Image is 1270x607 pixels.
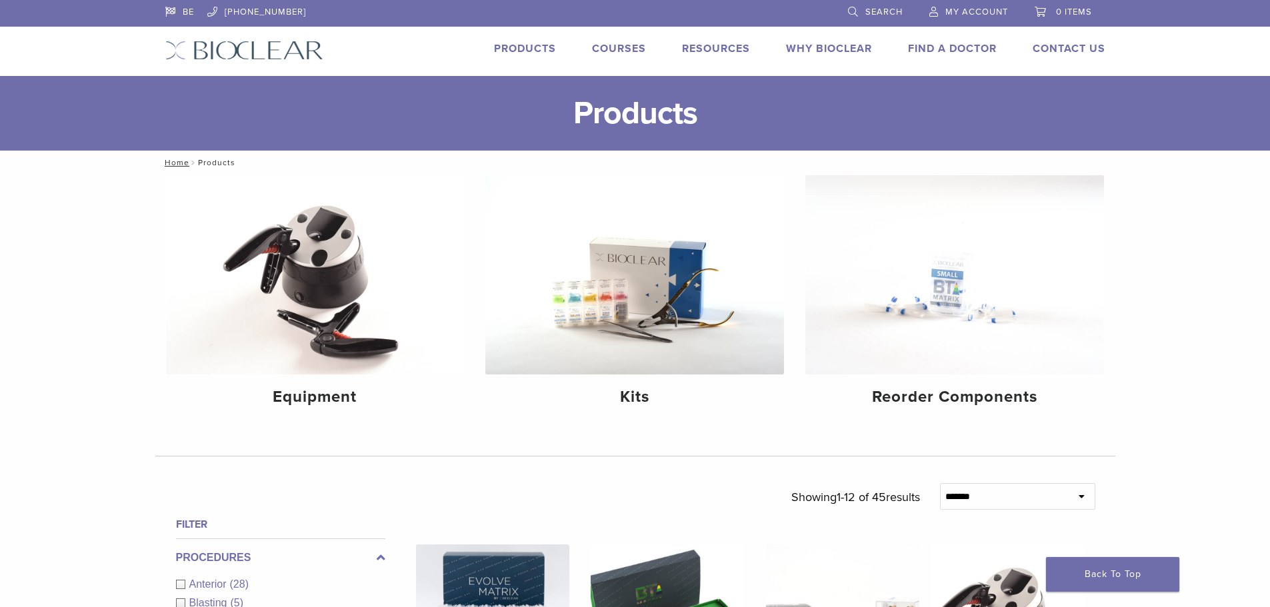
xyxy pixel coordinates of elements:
[1056,7,1092,17] span: 0 items
[1046,557,1179,592] a: Back To Top
[805,175,1104,374] img: Reorder Components
[805,175,1104,418] a: Reorder Components
[816,385,1093,409] h4: Reorder Components
[161,158,189,167] a: Home
[165,41,323,60] img: Bioclear
[837,490,886,504] span: 1-12 of 45
[176,550,385,566] label: Procedures
[189,159,198,166] span: /
[189,578,230,590] span: Anterior
[166,175,465,374] img: Equipment
[177,385,454,409] h4: Equipment
[230,578,249,590] span: (28)
[865,7,903,17] span: Search
[945,7,1008,17] span: My Account
[485,175,784,418] a: Kits
[682,42,750,55] a: Resources
[155,151,1115,175] nav: Products
[791,483,920,511] p: Showing results
[1033,42,1105,55] a: Contact Us
[908,42,997,55] a: Find A Doctor
[176,516,385,532] h4: Filter
[485,175,784,374] img: Kits
[166,175,465,418] a: Equipment
[786,42,872,55] a: Why Bioclear
[496,385,773,409] h4: Kits
[592,42,646,55] a: Courses
[494,42,556,55] a: Products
